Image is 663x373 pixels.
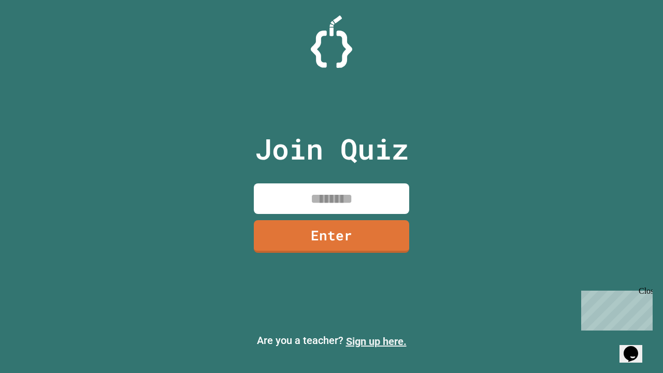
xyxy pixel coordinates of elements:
img: Logo.svg [311,16,352,68]
a: Enter [254,220,409,253]
a: Sign up here. [346,335,407,348]
iframe: chat widget [619,332,653,363]
p: Are you a teacher? [8,333,655,349]
p: Join Quiz [255,127,409,170]
div: Chat with us now!Close [4,4,71,66]
iframe: chat widget [577,286,653,331]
